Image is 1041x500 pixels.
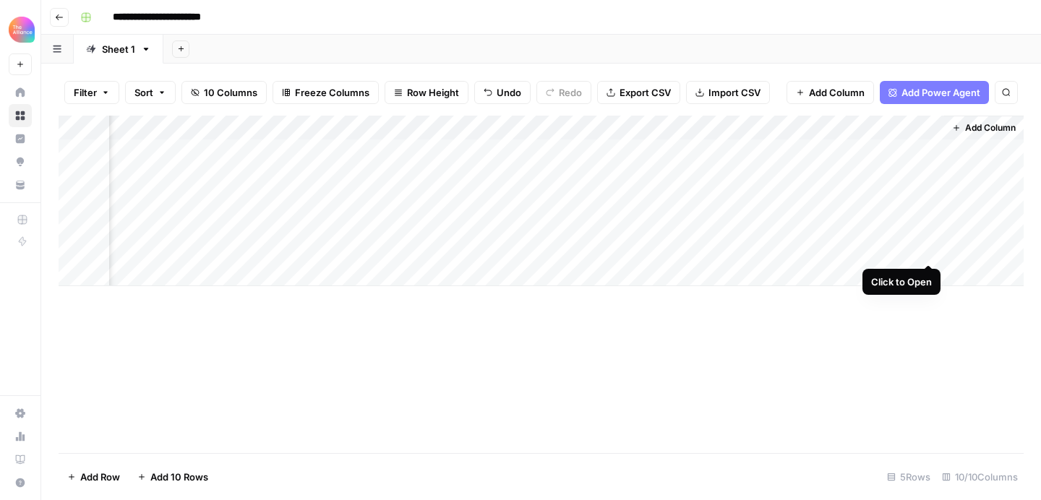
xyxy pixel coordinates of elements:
span: Add Row [80,470,120,484]
button: Add Column [946,118,1021,137]
img: Alliance Logo [9,17,35,43]
a: Browse [9,104,32,127]
span: 10 Columns [204,85,257,100]
span: Import CSV [708,85,761,100]
button: Row Height [385,81,468,104]
span: Undo [497,85,521,100]
button: Redo [536,81,591,104]
a: Settings [9,402,32,425]
span: Add Power Agent [901,85,980,100]
span: Filter [74,85,97,100]
button: Add Column [787,81,874,104]
div: Click to Open [871,275,932,289]
a: Learning Hub [9,448,32,471]
button: Workspace: Alliance [9,12,32,48]
button: Add 10 Rows [129,465,217,488]
span: Add 10 Rows [150,470,208,484]
span: Export CSV [620,85,671,100]
button: Add Power Agent [880,81,989,104]
div: 10/10 Columns [936,465,1024,488]
span: Add Column [965,121,1016,134]
a: Opportunities [9,150,32,173]
span: Add Column [809,85,865,100]
button: Freeze Columns [273,81,379,104]
a: Your Data [9,173,32,197]
a: Home [9,81,32,104]
button: 10 Columns [181,81,267,104]
button: Add Row [59,465,129,488]
div: Sheet 1 [102,42,135,56]
div: 5 Rows [881,465,936,488]
button: Help + Support [9,471,32,494]
a: Usage [9,425,32,448]
span: Row Height [407,85,459,100]
span: Redo [559,85,582,100]
button: Filter [64,81,119,104]
button: Export CSV [597,81,680,104]
span: Sort [134,85,153,100]
span: Freeze Columns [295,85,369,100]
button: Undo [474,81,531,104]
a: Insights [9,127,32,150]
a: Sheet 1 [74,35,163,64]
button: Sort [125,81,176,104]
button: Import CSV [686,81,770,104]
